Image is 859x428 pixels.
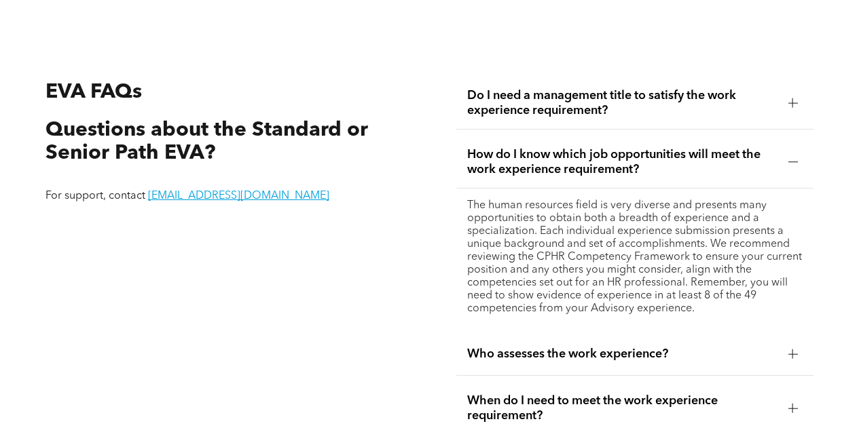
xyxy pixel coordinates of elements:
[467,393,778,423] span: When do I need to meet the work experience requirement?
[467,88,778,118] span: Do I need a management title to satisfy the work experience requirement?
[148,191,329,201] a: [EMAIL_ADDRESS][DOMAIN_NAME]
[45,120,368,164] span: Questions about the Standard or Senior Path EVA?
[467,147,778,177] span: How do I know which job opportunities will meet the work experience requirement?
[467,199,803,315] p: The human resources field is very diverse and presents many opportunities to obtain both a breadt...
[467,347,778,362] span: Who assesses the work experience?
[45,191,145,201] span: For support, contact
[45,82,142,102] span: EVA FAQs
